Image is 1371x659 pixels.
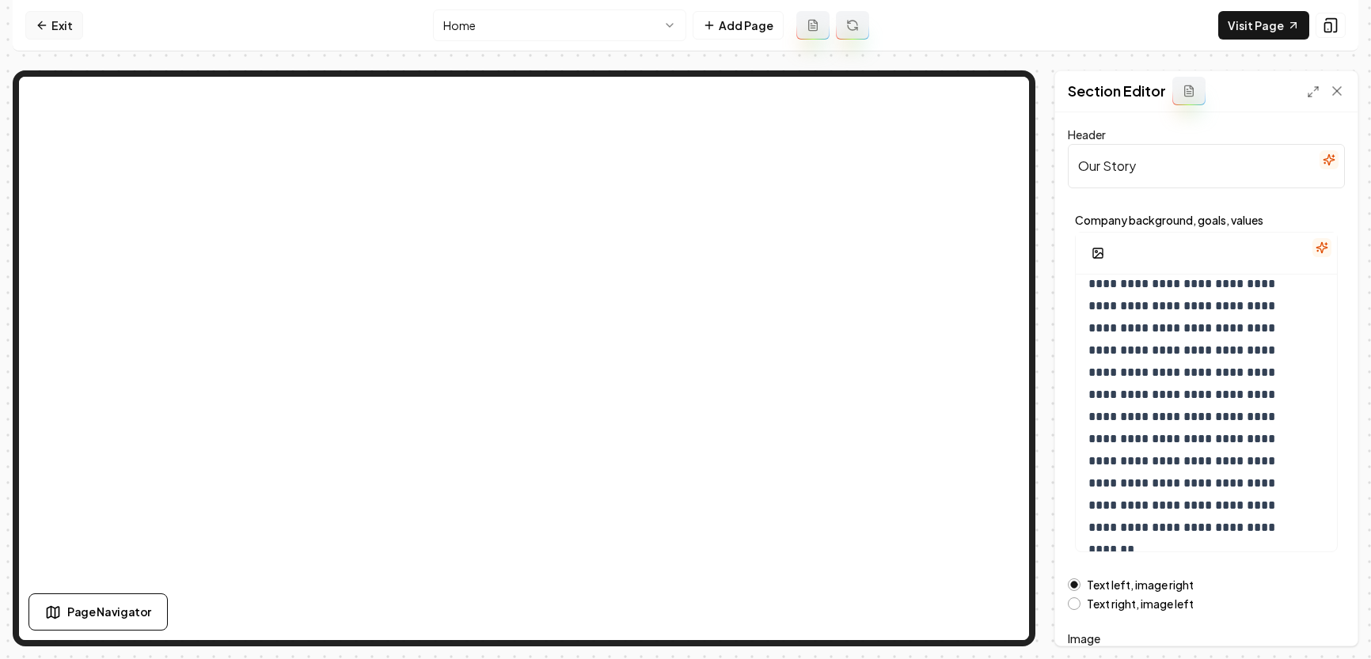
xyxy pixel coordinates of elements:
[1075,214,1338,225] label: Company background, goals, values
[67,604,151,620] span: Page Navigator
[1068,127,1106,142] label: Header
[1068,80,1166,102] h2: Section Editor
[1087,579,1194,590] label: Text left, image right
[796,11,830,40] button: Add admin page prompt
[1082,239,1114,267] button: Add Image
[28,593,168,631] button: Page Navigator
[1172,77,1206,105] button: Add admin section prompt
[1218,11,1309,40] a: Visit Page
[1087,598,1194,609] label: Text right, image left
[693,11,784,40] button: Add Page
[1068,629,1345,648] label: Image
[25,11,83,40] a: Exit
[1068,144,1345,188] input: Header
[836,11,869,40] button: Regenerate page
